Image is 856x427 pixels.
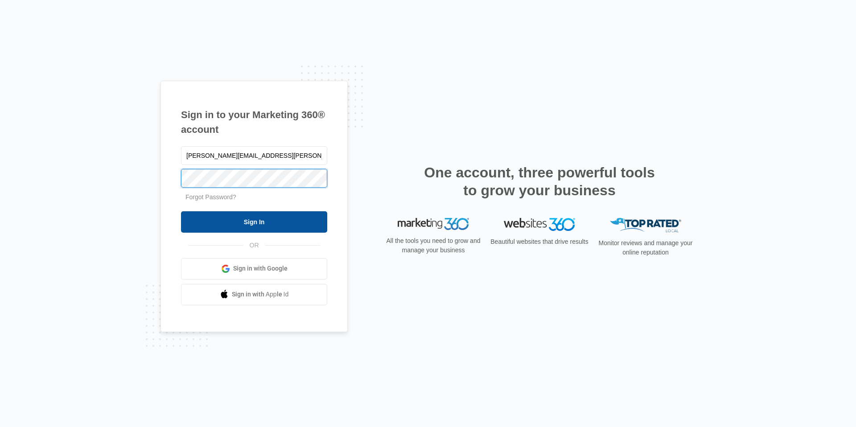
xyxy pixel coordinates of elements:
span: OR [243,241,265,250]
input: Email [181,146,327,165]
p: Monitor reviews and manage your online reputation [596,238,695,257]
a: Forgot Password? [185,193,236,201]
a: Sign in with Apple Id [181,284,327,305]
p: Beautiful websites that drive results [490,237,589,246]
span: Sign in with Google [233,264,288,273]
div: Keywords by Traffic [99,53,150,58]
input: Sign In [181,211,327,233]
div: Domain: [DOMAIN_NAME] [23,23,98,30]
span: Sign in with Apple Id [232,290,289,299]
div: Domain Overview [34,53,80,58]
h1: Sign in to your Marketing 360® account [181,107,327,137]
img: website_grey.svg [14,23,21,30]
div: v 4.0.25 [25,14,44,21]
img: tab_domain_overview_orange.svg [24,52,31,59]
img: Top Rated Local [610,218,681,233]
a: Sign in with Google [181,258,327,279]
img: Marketing 360 [398,218,469,230]
img: tab_keywords_by_traffic_grey.svg [89,52,96,59]
h2: One account, three powerful tools to grow your business [421,164,658,199]
img: Websites 360 [504,218,575,231]
img: logo_orange.svg [14,14,21,21]
p: All the tools you need to grow and manage your business [383,236,483,255]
